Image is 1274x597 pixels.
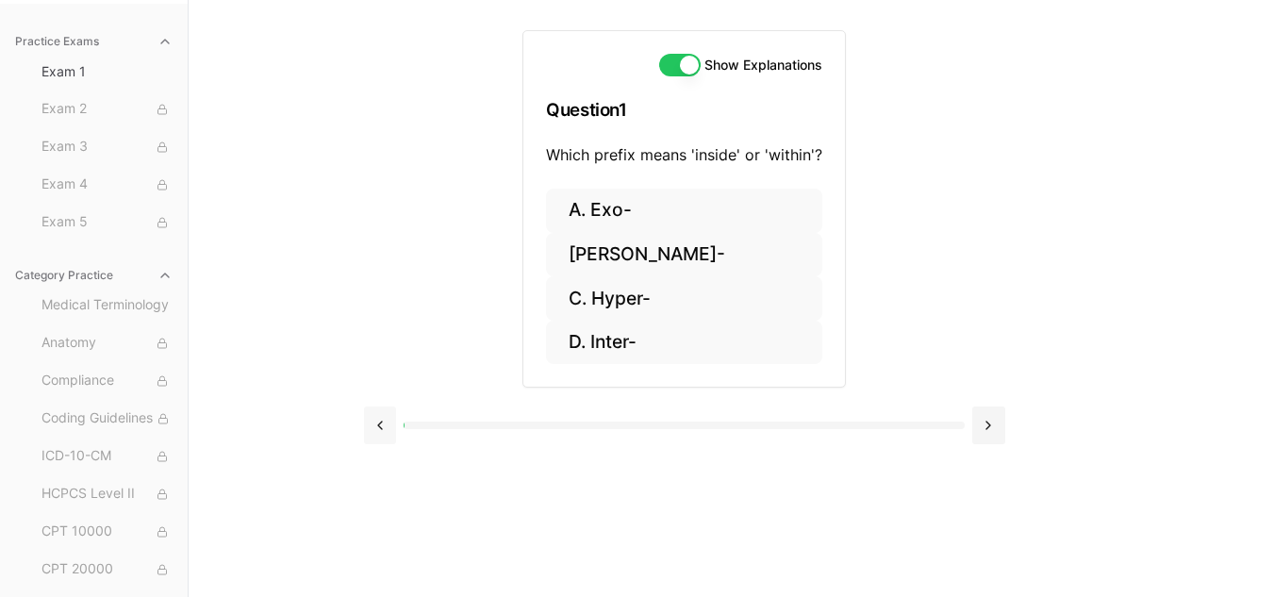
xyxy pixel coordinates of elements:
[34,555,180,585] button: CPT 20000
[34,404,180,434] button: Coding Guidelines
[546,233,822,277] button: [PERSON_NAME]-
[546,143,822,166] p: Which prefix means 'inside' or 'within'?
[34,207,180,238] button: Exam 5
[41,522,173,542] span: CPT 10000
[41,99,173,120] span: Exam 2
[34,57,180,87] button: Exam 1
[41,174,173,195] span: Exam 4
[34,479,180,509] button: HCPCS Level II
[41,408,173,429] span: Coding Guidelines
[41,333,173,354] span: Anatomy
[546,276,822,321] button: C. Hyper-
[34,441,180,472] button: ICD-10-CM
[8,26,180,57] button: Practice Exams
[41,559,173,580] span: CPT 20000
[546,82,822,138] h3: Question 1
[34,94,180,124] button: Exam 2
[704,58,822,72] label: Show Explanations
[41,212,173,233] span: Exam 5
[34,290,180,321] button: Medical Terminology
[8,260,180,290] button: Category Practice
[546,189,822,233] button: A. Exo-
[41,295,173,316] span: Medical Terminology
[41,371,173,391] span: Compliance
[34,328,180,358] button: Anatomy
[41,62,173,81] span: Exam 1
[546,321,822,365] button: D. Inter-
[34,366,180,396] button: Compliance
[34,517,180,547] button: CPT 10000
[41,137,173,158] span: Exam 3
[34,170,180,200] button: Exam 4
[41,446,173,467] span: ICD-10-CM
[41,484,173,505] span: HCPCS Level II
[34,132,180,162] button: Exam 3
